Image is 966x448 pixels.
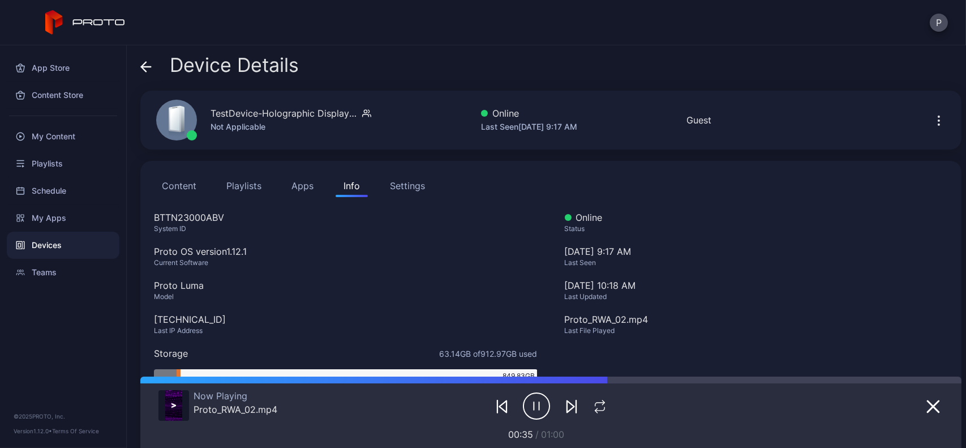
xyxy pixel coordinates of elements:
a: Terms Of Service [52,428,99,434]
span: / [535,429,539,440]
a: My Apps [7,204,119,232]
div: [DATE] 9:17 AM [565,245,948,279]
div: BTTN23000ABV [154,211,538,224]
div: Guest [686,113,711,127]
a: Devices [7,232,119,259]
div: Last IP Address [154,326,538,335]
div: System ID [154,224,538,233]
div: Online [481,106,577,120]
div: Last Seen [DATE] 9:17 AM [481,120,577,134]
div: [TECHNICAL_ID] [154,313,538,326]
span: Device Details [170,54,299,76]
a: App Store [7,54,119,82]
a: My Content [7,123,119,150]
button: Apps [284,174,321,197]
div: [DATE] 10:18 AM [565,279,948,292]
a: Schedule [7,177,119,204]
div: Proto_RWA_02.mp4 [194,404,277,415]
div: Proto OS version 1.12.1 [154,245,538,258]
button: P [930,14,948,32]
div: Model [154,292,538,301]
div: Last Seen [565,258,948,267]
span: 849.83 GB [503,371,535,381]
a: Content Store [7,82,119,109]
button: Content [154,174,204,197]
div: Now Playing [194,390,277,402]
div: Proto_RWA_02.mp4 [565,313,948,326]
button: Playlists [218,174,269,197]
div: Last File Played [565,326,948,335]
span: 01:00 [541,429,564,440]
span: 63.14 GB of 912.97 GB used [440,348,538,360]
a: Playlists [7,150,119,177]
div: Storage [154,347,188,360]
div: Info [344,179,360,193]
div: Status [565,224,948,233]
button: Settings [382,174,433,197]
div: © 2025 PROTO, Inc. [14,412,113,421]
div: Current Software [154,258,538,267]
div: Online [565,211,948,224]
div: TestDevice-Holographic Display-[GEOGRAPHIC_DATA]-500West-Showcase [211,106,358,120]
div: Proto Luma [154,279,538,292]
div: Settings [390,179,425,193]
span: 00:35 [508,429,533,440]
div: Last Updated [565,292,948,301]
button: Info [336,174,368,197]
a: Teams [7,259,119,286]
div: Not Applicable [211,120,371,134]
span: Version 1.12.0 • [14,428,52,434]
